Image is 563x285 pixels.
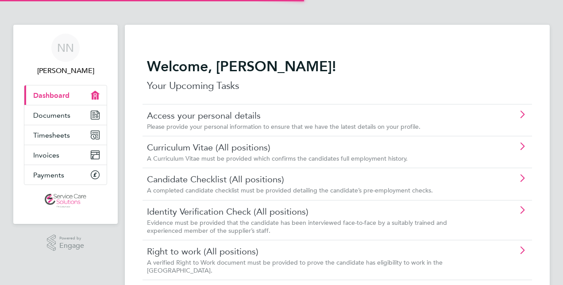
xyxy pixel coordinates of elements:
span: Evidence must be provided that the candidate has been interviewed face-to-face by a suitably trai... [147,219,447,235]
span: Powered by [59,235,84,242]
a: Candidate Checklist (All positions) [147,173,478,185]
span: Dashboard [33,91,69,100]
span: Payments [33,171,64,179]
a: Timesheets [24,125,107,145]
span: A completed candidate checklist must be provided detailing the candidate’s pre-employment checks. [147,186,433,194]
a: Go to home page [24,194,107,208]
a: Identity Verification Check (All positions) [147,206,478,217]
a: NN[PERSON_NAME] [24,34,107,76]
span: Please provide your personal information to ensure that we have the latest details on your profile. [147,123,420,131]
span: Engage [59,242,84,250]
img: servicecare-logo-retina.png [45,194,86,208]
span: A Curriculum Vitae must be provided which confirms the candidates full employment history. [147,154,408,162]
p: Your Upcoming Tasks [147,79,528,93]
a: Invoices [24,145,107,165]
a: Documents [24,105,107,125]
span: Invoices [33,151,59,159]
nav: Main navigation [13,25,118,224]
a: Access your personal details [147,110,478,121]
span: NN [57,42,74,54]
span: Nicole Nyamwiza [24,65,107,76]
a: Dashboard [24,85,107,105]
h2: Welcome, [PERSON_NAME]! [147,58,528,75]
a: Curriculum Vitae (All positions) [147,142,478,153]
a: Powered byEngage [47,235,85,251]
span: Timesheets [33,131,70,139]
a: Right to work (All positions) [147,246,478,257]
span: Documents [33,111,70,119]
span: A verified Right to Work document must be provided to prove the candidate has eligibility to work... [147,258,443,274]
a: Payments [24,165,107,185]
